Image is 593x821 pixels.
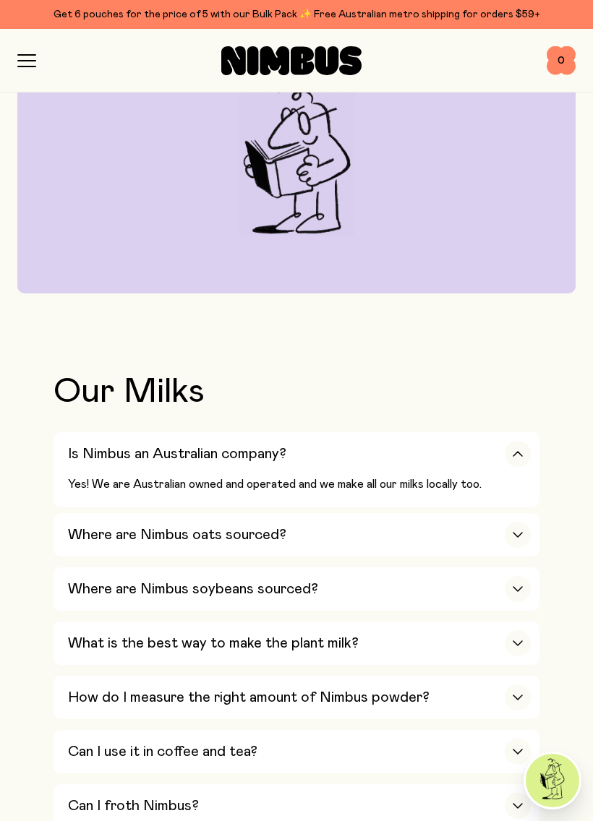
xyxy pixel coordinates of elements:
[54,567,539,611] button: Where are Nimbus soybeans sourced?
[54,432,539,507] button: Is Nimbus an Australian company?Yes! We are Australian owned and operated and we make all our mil...
[68,476,531,493] p: Yes! We are Australian owned and operated and we make all our milks locally too.
[54,676,539,719] button: How do I measure the right amount of Nimbus powder?
[54,513,539,556] button: Where are Nimbus oats sourced?
[68,445,286,463] h3: Is Nimbus an Australian company?
[547,46,576,75] button: 0
[54,622,539,665] button: What is the best way to make the plant milk?
[68,689,430,706] h3: How do I measure the right amount of Nimbus powder?
[526,754,579,807] img: agent
[68,580,318,598] h3: Where are Nimbus soybeans sourced?
[68,743,257,760] h3: Can I use it in coffee and tea?
[68,526,286,543] h3: Where are Nimbus oats sourced?
[54,374,539,409] h2: Our Milks
[17,6,576,23] div: Get 6 pouches for the price of 5 with our Bulk Pack ✨ Free Australian metro shipping for orders $59+
[68,635,359,652] h3: What is the best way to make the plant milk?
[54,730,539,773] button: Can I use it in coffee and tea?
[68,797,199,814] h3: Can I froth Nimbus?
